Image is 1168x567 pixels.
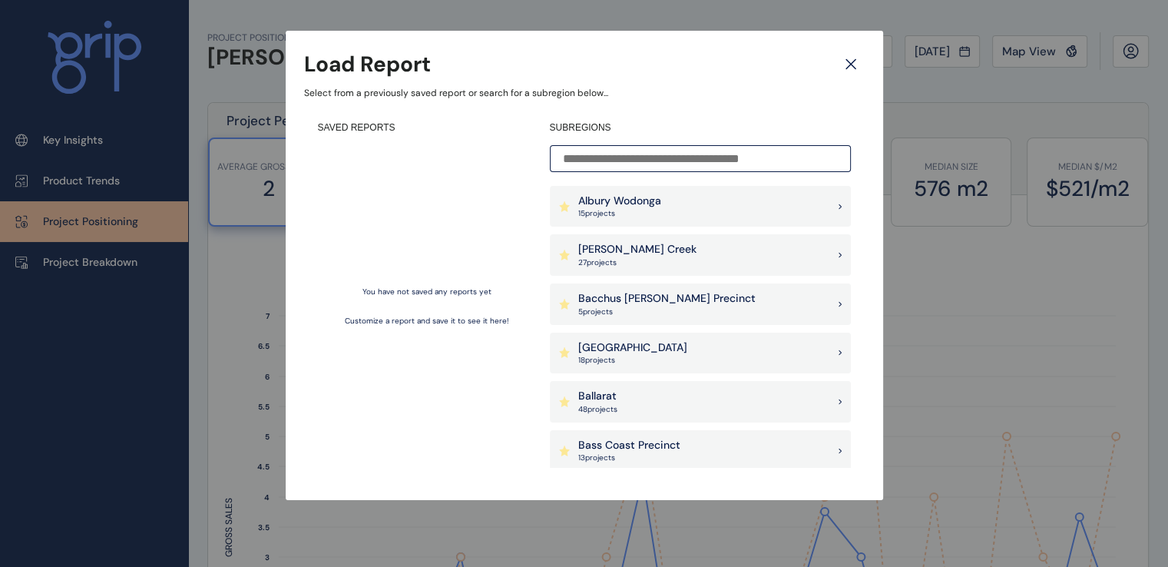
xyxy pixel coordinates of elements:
[578,389,617,404] p: Ballarat
[578,208,661,219] p: 15 project s
[578,307,756,317] p: 5 project s
[578,257,696,268] p: 27 project s
[362,287,491,297] p: You have not saved any reports yet
[578,355,687,366] p: 18 project s
[578,404,617,415] p: 48 project s
[318,121,536,134] h4: SAVED REPORTS
[578,453,680,463] p: 13 project s
[578,438,680,453] p: Bass Coast Precinct
[345,316,509,327] p: Customize a report and save it to see it here!
[578,242,696,257] p: [PERSON_NAME] Creek
[304,87,865,100] p: Select from a previously saved report or search for a subregion below...
[550,121,851,134] h4: SUBREGIONS
[578,340,687,356] p: [GEOGRAPHIC_DATA]
[578,291,756,307] p: Bacchus [PERSON_NAME] Precinct
[578,194,661,209] p: Albury Wodonga
[304,49,431,79] h3: Load Report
